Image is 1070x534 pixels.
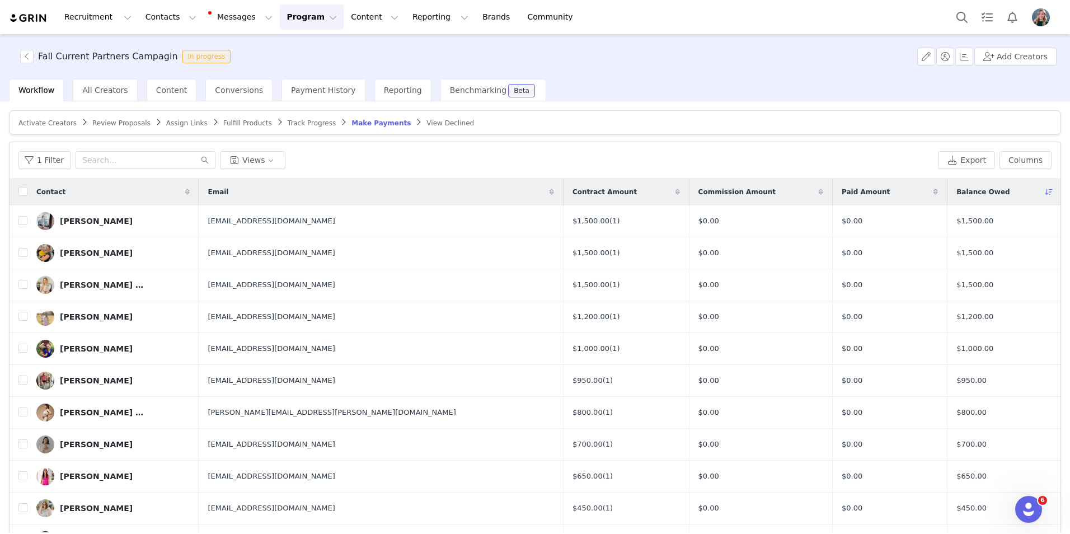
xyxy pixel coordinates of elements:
span: [EMAIL_ADDRESS][DOMAIN_NAME] [208,311,335,322]
span: View Declined [426,119,474,127]
span: In progress [182,50,231,63]
div: [PERSON_NAME] [60,217,133,226]
div: $0.00 [698,247,823,259]
div: $1,500.00 [572,279,680,291]
button: Messages [204,4,279,30]
button: Notifications [1000,4,1025,30]
div: $1,200.00 [572,311,680,322]
button: Search [950,4,974,30]
button: Profile [1025,8,1061,26]
span: $0.00 [842,344,862,353]
div: $0.00 [698,471,823,482]
span: $800.00 [956,407,987,418]
span: Contact [36,187,65,197]
input: Search... [76,151,215,169]
img: 81bede45-3b37-43e3-84b9-cbe613a17c11--s.jpg [36,244,54,262]
a: [PERSON_NAME] [36,340,190,358]
a: [PERSON_NAME] [36,467,190,485]
a: [PERSON_NAME] [36,308,190,326]
span: [EMAIL_ADDRESS][DOMAIN_NAME] [208,439,335,450]
span: Activate Creators [18,119,77,127]
span: $0.00 [842,217,862,225]
div: $950.00 [572,375,680,386]
span: $450.00 [956,503,987,514]
a: [PERSON_NAME] [36,499,190,517]
span: All Creators [82,86,128,95]
a: [PERSON_NAME] [36,212,190,230]
span: [EMAIL_ADDRESS][DOMAIN_NAME] [208,247,335,259]
span: $1,500.00 [956,247,993,259]
span: Track Progress [288,119,336,127]
span: Benchmarking [450,86,506,95]
button: Contacts [139,4,203,30]
span: [EMAIL_ADDRESS][DOMAIN_NAME] [208,503,335,514]
div: $0.00 [698,343,823,354]
a: (1) [603,376,613,385]
button: Columns [999,151,1052,169]
span: [EMAIL_ADDRESS][DOMAIN_NAME] [208,343,335,354]
div: $800.00 [572,407,680,418]
div: [PERSON_NAME] [60,440,133,449]
span: Content [156,86,187,95]
a: (1) [609,312,620,321]
div: [PERSON_NAME] [60,312,133,321]
button: Export [938,151,995,169]
div: $1,500.00 [572,216,680,227]
span: Balance Owed [956,187,1010,197]
h3: Fall Current Partners Campagin [38,50,178,63]
img: 326bd49f-630f-470c-b415-05648b3c31da.jpg [36,308,54,326]
iframe: Intercom live chat [1015,496,1042,523]
a: Tasks [975,4,999,30]
img: grin logo [9,13,48,24]
img: 89bf9498-0844-4aa9-bc65-4431d4cb9030.jpg [36,499,54,517]
div: $0.00 [698,503,823,514]
span: Workflow [18,86,54,95]
a: (1) [603,408,613,416]
div: $700.00 [572,439,680,450]
span: Commission Amount [698,187,776,197]
span: [EMAIL_ADDRESS][DOMAIN_NAME] [208,279,335,291]
button: 1 Filter [18,151,71,169]
a: [PERSON_NAME] - Healthy Recipes [36,276,190,294]
button: Content [344,4,405,30]
span: Reporting [384,86,422,95]
div: $0.00 [698,279,823,291]
button: Reporting [406,4,475,30]
a: [PERSON_NAME] [36,244,190,262]
div: [PERSON_NAME] [60,249,133,257]
a: (1) [609,249,620,257]
a: Brands [476,4,520,30]
button: Recruitment [58,4,138,30]
img: 7015db6a-a2d4-42d1-b952-b0e691fadab7.jpg [36,372,54,390]
a: (1) [609,280,620,289]
span: $700.00 [956,439,987,450]
button: Program [280,4,344,30]
img: b03ecb05-ebb6-461e-8925-edc94d02a9f2.png [1032,8,1050,26]
span: Paid Amount [842,187,890,197]
span: $0.00 [842,312,862,321]
img: 63581cb7-684a-4dd3-bc77-8829f4062c05.jpg [36,467,54,485]
button: Views [220,151,285,169]
div: $650.00 [572,471,680,482]
a: [PERSON_NAME] Lifestyle [36,404,190,421]
span: $0.00 [842,504,862,512]
a: Community [521,4,585,30]
span: Contract Amount [572,187,637,197]
div: [PERSON_NAME] Lifestyle [60,408,144,417]
span: $0.00 [842,472,862,480]
div: $0.00 [698,216,823,227]
div: [PERSON_NAME] [60,376,133,385]
img: 783619d5-e0ee-4037-874c-bba3af2d6c67.jpg [36,340,54,358]
span: $1,500.00 [956,279,993,291]
img: 41bd0c06-3464-47b2-8e3e-9fe7d304c181.jpg [36,435,54,453]
span: Review Proposals [92,119,151,127]
span: Conversions [215,86,263,95]
div: Beta [514,87,529,94]
div: $0.00 [698,375,823,386]
span: [EMAIL_ADDRESS][DOMAIN_NAME] [208,375,335,386]
span: $650.00 [956,471,987,482]
a: [PERSON_NAME] [36,435,190,453]
span: $0.00 [842,376,862,385]
i: icon: search [201,156,209,164]
span: $1,500.00 [956,216,993,227]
